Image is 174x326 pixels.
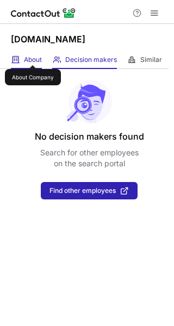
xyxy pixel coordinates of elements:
span: About [24,55,42,64]
button: Find other employees [41,182,138,199]
img: ContactOut v5.3.10 [11,7,76,20]
span: Decision makers [65,55,117,64]
h1: [DOMAIN_NAME] [11,33,85,46]
p: Search for other employees on the search portal [40,147,139,169]
header: No decision makers found [35,130,144,143]
span: Find other employees [49,187,116,195]
img: No leads found [66,80,113,123]
span: Similar [140,55,162,64]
